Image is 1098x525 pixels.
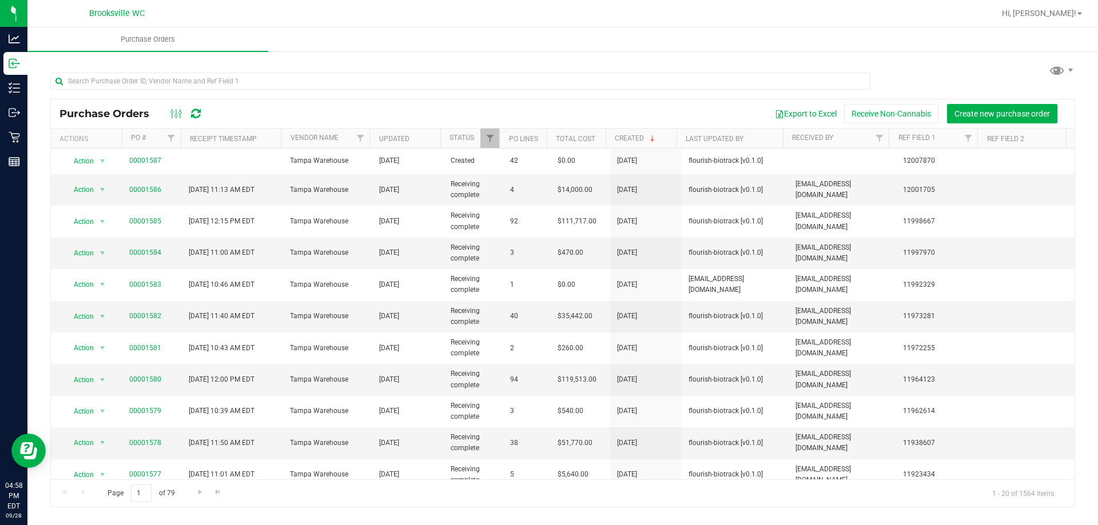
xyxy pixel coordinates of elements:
span: Receiving complete [451,432,496,454]
span: Tampa Warehouse [290,247,365,258]
a: Go to the last page [210,484,226,500]
span: 5 [510,469,544,480]
span: Tampa Warehouse [290,185,365,195]
span: [DATE] [379,406,399,416]
span: Action [63,467,94,483]
span: [DATE] 11:13 AM EDT [189,185,254,195]
span: 11923434 [903,469,978,480]
span: [DATE] [379,216,399,227]
span: 11962614 [903,406,978,416]
a: Purchase Orders [27,27,268,51]
span: [DATE] [617,469,637,480]
span: $0.00 [558,279,575,290]
span: Action [63,245,94,261]
span: [DATE] 12:15 PM EDT [189,216,254,227]
span: [EMAIL_ADDRESS][DOMAIN_NAME] [795,179,889,201]
span: [EMAIL_ADDRESS][DOMAIN_NAME] [795,368,889,390]
span: 94 [510,374,544,385]
span: [DATE] [379,343,399,354]
span: Tampa Warehouse [290,406,365,416]
span: flourish-biotrack [v0.1.0] [689,374,782,385]
inline-svg: Outbound [9,107,20,118]
span: [DATE] 11:40 AM EDT [189,311,254,322]
span: [DATE] [617,374,637,385]
span: 3 [510,406,544,416]
span: 11973281 [903,311,978,322]
span: Tampa Warehouse [290,216,365,227]
a: Created [615,134,657,142]
span: Receiving complete [451,464,496,486]
span: [DATE] [379,185,399,195]
span: [DATE] [379,311,399,322]
span: 11992329 [903,279,978,290]
span: Action [63,403,94,419]
span: [DATE] [617,216,637,227]
span: select [95,467,109,483]
span: [DATE] [379,279,399,290]
span: Tampa Warehouse [290,155,365,166]
span: 92 [510,216,544,227]
span: [DATE] 10:39 AM EDT [189,406,254,416]
a: Go to the next page [192,484,208,500]
span: Tampa Warehouse [290,374,365,385]
span: Action [63,435,94,451]
span: Action [63,276,94,292]
span: 11972255 [903,343,978,354]
span: select [95,153,109,169]
span: Tampa Warehouse [290,311,365,322]
span: [DATE] [617,279,637,290]
span: [DATE] [617,343,637,354]
span: select [95,435,109,451]
span: [DATE] 10:43 AM EDT [189,343,254,354]
span: [EMAIL_ADDRESS][DOMAIN_NAME] [795,337,889,359]
a: Ref Field 2 [987,135,1024,143]
span: [DATE] [617,406,637,416]
span: 1 - 20 of 1564 items [983,484,1063,502]
span: $35,442.00 [558,311,592,322]
span: [DATE] [379,247,399,258]
span: [EMAIL_ADDRESS][DOMAIN_NAME] [795,306,889,327]
span: 3 [510,247,544,258]
span: $5,640.00 [558,469,588,480]
span: Receiving complete [451,368,496,390]
a: 00001585 [129,217,161,225]
span: select [95,372,109,388]
span: 2 [510,343,544,354]
inline-svg: Reports [9,156,20,167]
span: select [95,340,109,356]
span: Action [63,340,94,356]
span: [EMAIL_ADDRESS][DOMAIN_NAME] [795,210,889,232]
a: 00001581 [129,344,161,352]
input: 1 [131,484,152,502]
span: Action [63,372,94,388]
span: [DATE] [379,374,399,385]
a: Vendor Name [291,134,339,142]
span: Receiving complete [451,306,496,327]
span: 12001705 [903,185,978,195]
a: Filter [480,129,499,148]
button: Create new purchase order [947,104,1057,123]
span: Receiving complete [451,274,496,295]
a: Received By [792,134,833,142]
span: Tampa Warehouse [290,279,365,290]
span: 42 [510,155,544,166]
a: 00001583 [129,280,161,288]
span: 40 [510,311,544,322]
span: select [95,308,109,324]
span: $470.00 [558,247,583,258]
a: PO # [131,134,146,142]
inline-svg: Retail [9,131,20,143]
span: $14,000.00 [558,185,592,195]
a: Status [449,134,474,142]
span: $540.00 [558,406,583,416]
span: flourish-biotrack [v0.1.0] [689,438,782,448]
span: [DATE] [379,438,399,448]
a: Updated [379,135,409,143]
span: Receiving complete [451,242,496,264]
span: [DATE] 11:01 AM EDT [189,469,254,480]
inline-svg: Inventory [9,82,20,94]
span: 11998667 [903,216,978,227]
span: [EMAIL_ADDRESS][DOMAIN_NAME] [795,400,889,422]
a: Total Cost [556,135,595,143]
span: Receiving complete [451,337,496,359]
